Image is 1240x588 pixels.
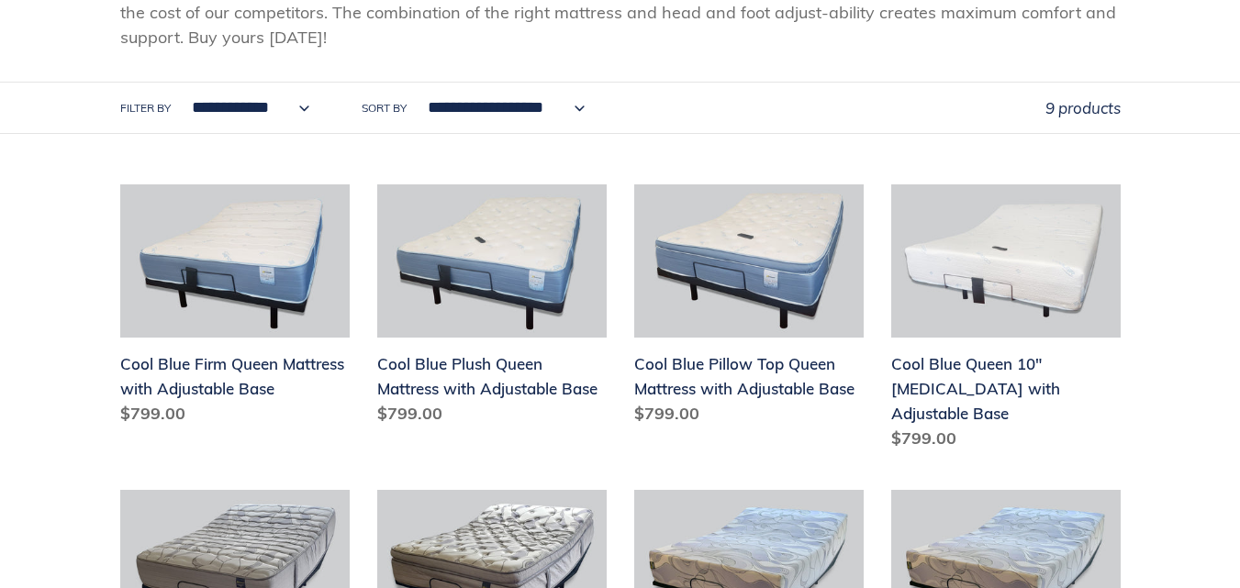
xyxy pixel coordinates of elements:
[362,100,407,116] label: Sort by
[120,184,350,433] a: Cool Blue Firm Queen Mattress with Adjustable Base
[377,184,607,433] a: Cool Blue Plush Queen Mattress with Adjustable Base
[1045,98,1121,117] span: 9 products
[120,100,171,116] label: Filter by
[891,184,1121,458] a: Cool Blue Queen 10" Memory Foam with Adjustable Base
[634,184,864,433] a: Cool Blue Pillow Top Queen Mattress with Adjustable Base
